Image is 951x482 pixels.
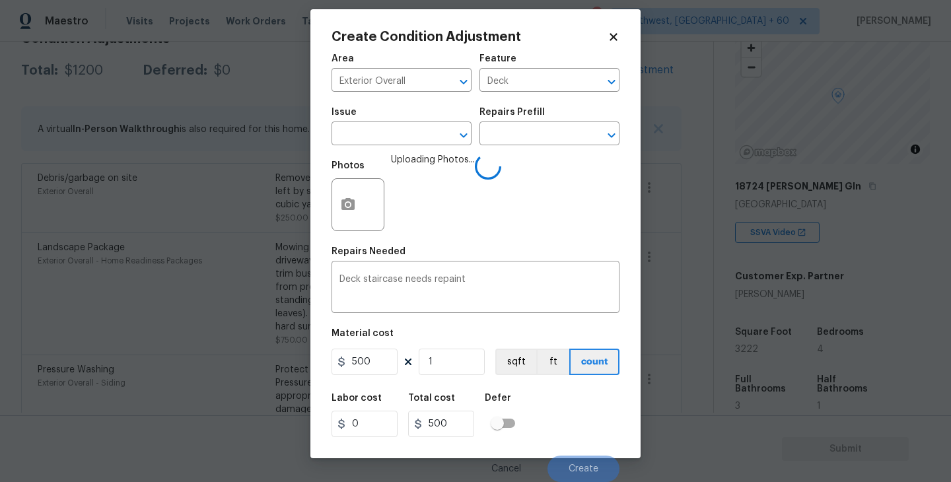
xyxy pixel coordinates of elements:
h5: Repairs Prefill [479,108,545,117]
span: Cancel [491,464,521,474]
button: Open [454,126,473,145]
h5: Labor cost [332,394,382,403]
button: Open [602,73,621,91]
h5: Photos [332,161,365,170]
span: Create [569,464,598,474]
button: sqft [495,349,536,375]
h5: Material cost [332,329,394,338]
button: Create [547,456,619,482]
button: count [569,349,619,375]
h5: Total cost [408,394,455,403]
h2: Create Condition Adjustment [332,30,608,44]
h5: Repairs Needed [332,247,405,256]
button: Open [454,73,473,91]
h5: Issue [332,108,357,117]
textarea: Deck staircase needs repaint [339,275,612,302]
button: Open [602,126,621,145]
button: Cancel [470,456,542,482]
button: ft [536,349,569,375]
h5: Defer [485,394,511,403]
h5: Feature [479,54,516,63]
span: Uploading Photos... [391,153,475,239]
h5: Area [332,54,354,63]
